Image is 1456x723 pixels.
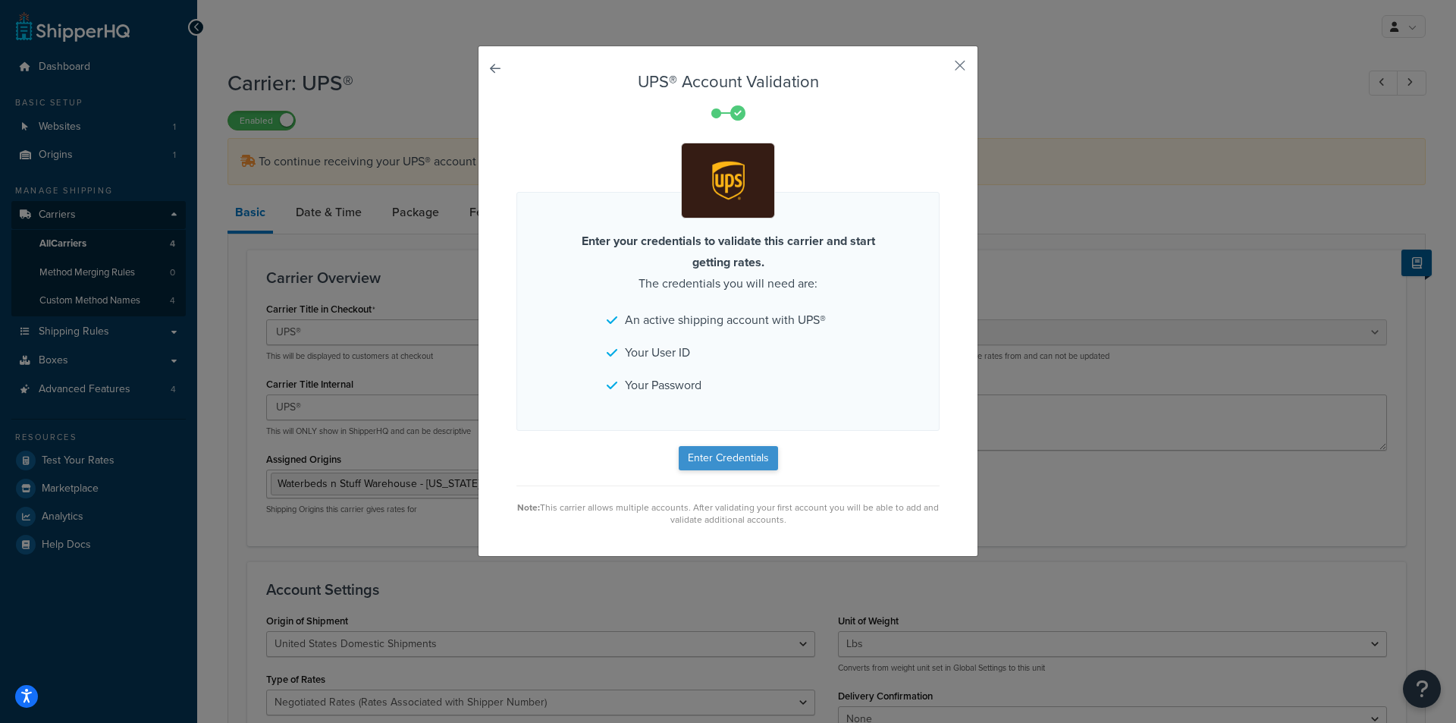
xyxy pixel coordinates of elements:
strong: Note: [517,501,540,514]
li: Your User ID [607,342,849,363]
button: Enter Credentials [679,446,778,470]
img: UPS® [685,146,772,215]
li: An active shipping account with UPS® [607,310,849,331]
li: Your Password [607,375,849,396]
strong: Enter your credentials to validate this carrier and start getting rates. [582,232,875,271]
p: The credentials you will need are: [561,231,895,294]
h3: UPS® Account Validation [516,73,940,91]
div: This carrier allows multiple accounts. After validating your first account you will be able to ad... [516,501,940,526]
